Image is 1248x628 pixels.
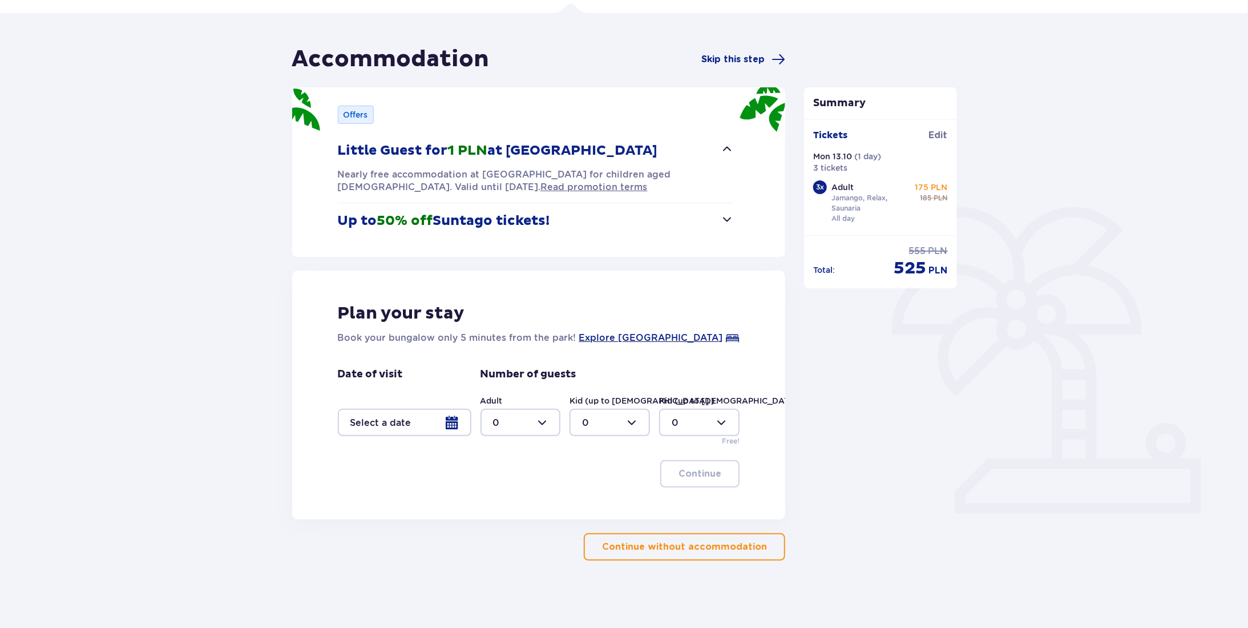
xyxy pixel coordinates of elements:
[480,395,503,406] label: Adult
[338,203,734,239] button: Up to50% offSuntago tickets!
[831,182,854,193] p: Adult
[678,468,721,480] p: Continue
[480,368,576,381] p: Number of guests
[338,303,465,324] p: Plan your stay
[909,245,926,257] span: 555
[934,193,948,203] span: PLN
[831,193,910,214] p: Jamango, Relax, Saunaria
[660,460,740,488] button: Continue
[338,212,550,230] p: Up to Suntago tickets!
[338,133,734,168] button: Little Guest for1 PLNat [GEOGRAPHIC_DATA]
[804,96,957,110] p: Summary
[338,331,576,345] p: Book your bungalow only 5 minutes from the park!
[722,436,740,446] p: Free!
[894,257,927,279] span: 525
[813,129,847,142] p: Tickets
[579,331,723,345] a: Explore [GEOGRAPHIC_DATA]
[344,109,368,120] p: Offers
[813,180,827,194] div: 3 x
[448,142,488,159] span: 1 PLN
[377,212,433,230] span: 50% off
[813,151,852,162] p: Mon 13.10
[701,53,785,66] a: Skip this step
[338,142,658,159] p: Little Guest for at [GEOGRAPHIC_DATA]
[915,182,948,193] p: 175 PLN
[584,533,785,561] button: Continue without accommodation
[338,168,734,194] div: Little Guest for1 PLNat [GEOGRAPHIC_DATA]
[602,541,767,553] p: Continue without accommodation
[854,151,881,162] p: ( 1 day )
[831,214,855,224] p: All day
[928,245,948,257] span: PLN
[570,395,714,406] label: Kid (up to [DEMOGRAPHIC_DATA].)
[701,53,765,66] span: Skip this step
[338,368,403,381] p: Date of visit
[541,181,648,194] a: Read promotion terms
[292,45,490,74] h1: Accommodation
[920,193,932,203] span: 185
[659,395,804,406] label: Kid (up to [DEMOGRAPHIC_DATA].)
[813,264,835,276] p: Total :
[929,264,948,277] span: PLN
[338,168,734,194] p: Nearly free accommodation at [GEOGRAPHIC_DATA] for children aged [DEMOGRAPHIC_DATA]. Valid until ...
[929,129,948,142] span: Edit
[813,162,847,174] p: 3 tickets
